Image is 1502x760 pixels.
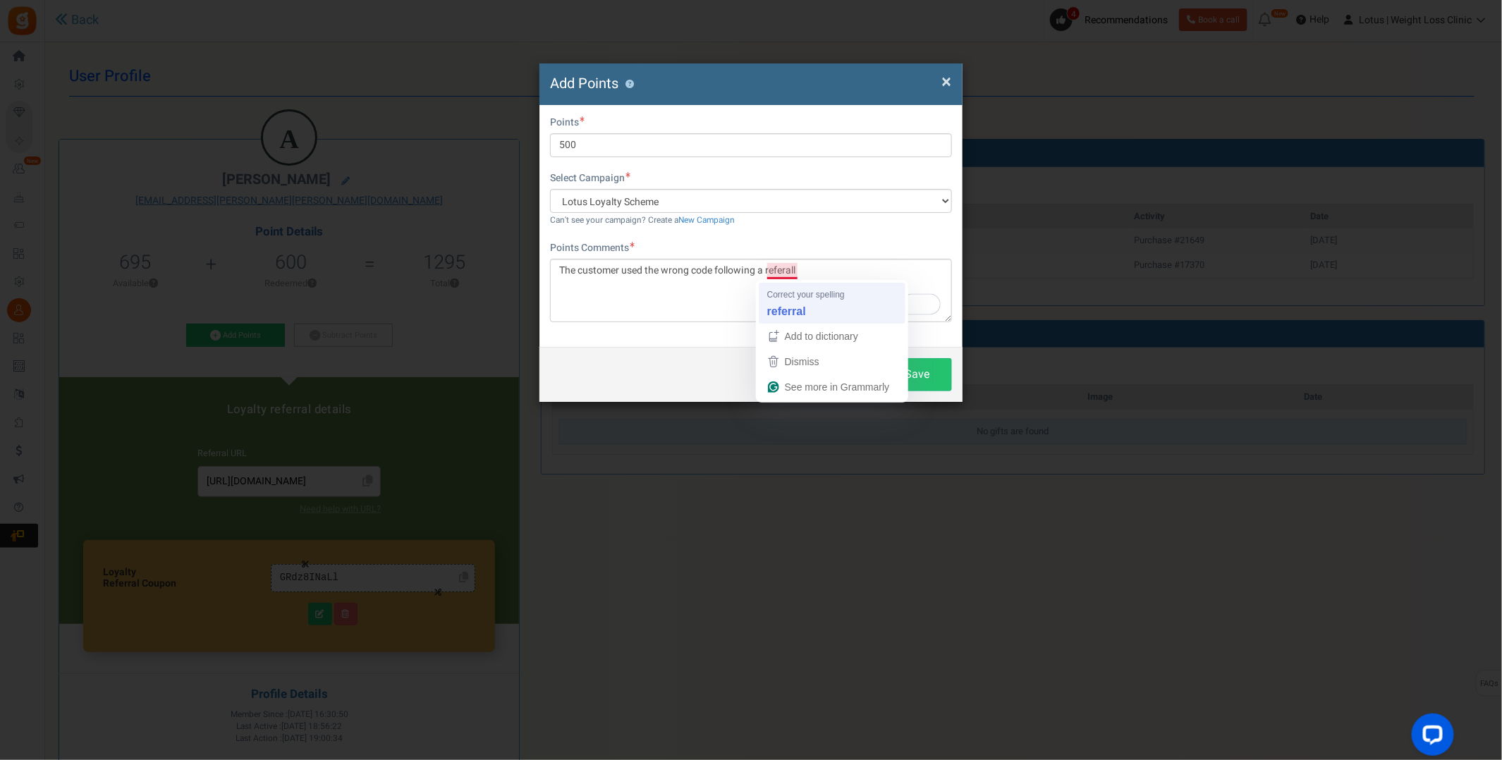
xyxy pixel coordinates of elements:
button: Save [883,358,952,391]
textarea: To enrich screen reader interactions, please activate Accessibility in Grammarly extension settings [550,259,952,322]
label: Points [550,116,585,130]
span: Add Points [550,73,618,94]
label: Select Campaign [550,171,630,185]
button: ? [625,80,635,89]
span: × [941,68,951,95]
small: Can't see your campaign? Create a [550,214,735,226]
a: New Campaign [678,214,735,226]
label: Points Comments [550,241,635,255]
